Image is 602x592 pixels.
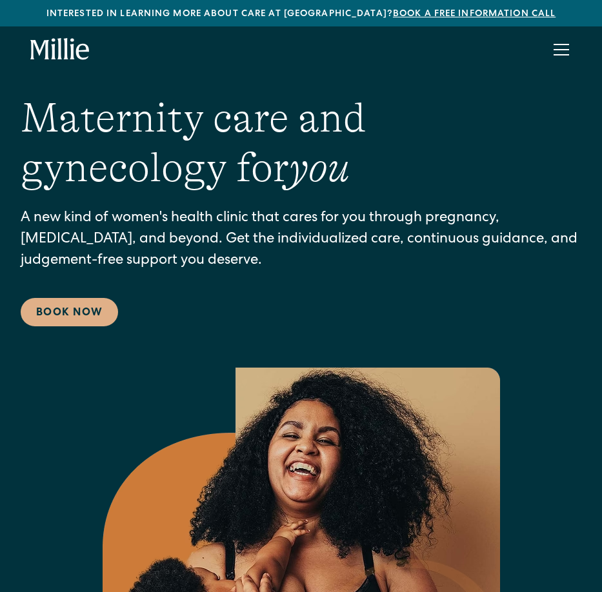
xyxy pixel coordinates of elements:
div: Interested in learning more about care at [GEOGRAPHIC_DATA]? [21,8,581,21]
a: Book Now [21,298,118,326]
a: Book a free information call [393,10,556,19]
h1: Maternity care and gynecology for [21,94,581,193]
a: home [30,38,90,61]
div: menu [546,34,572,65]
em: you [289,144,350,191]
p: A new kind of women's health clinic that cares for you through pregnancy, [MEDICAL_DATA], and bey... [21,208,581,272]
